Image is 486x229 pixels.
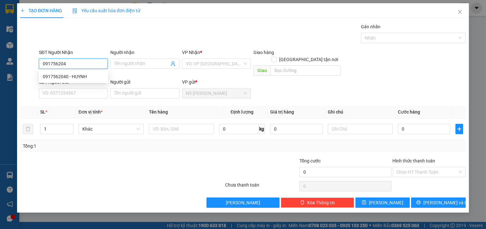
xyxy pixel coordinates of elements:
[186,88,247,98] span: N5 Phan Rang
[270,109,294,114] span: Giá trị hàng
[456,126,463,132] span: plus
[39,49,108,56] div: SĐT Người Nhận
[362,200,366,205] span: save
[70,8,85,23] img: logo.jpg
[398,109,420,114] span: Cước hàng
[39,71,108,82] div: 0917562040 - HUYNH
[451,3,469,21] button: Close
[457,9,463,14] span: close
[8,41,28,72] b: Xe Đăng Nhân
[40,9,64,40] b: Gửi khách hàng
[270,124,323,134] input: 0
[110,78,179,86] div: Người gửi
[231,109,253,114] span: Định lượng
[253,50,274,55] span: Giao hàng
[259,124,265,134] span: kg
[206,197,280,208] button: [PERSON_NAME]
[82,124,140,134] span: Khác
[281,197,354,208] button: deleteXóa Thông tin
[300,200,305,205] span: delete
[393,158,436,163] label: Hình thức thanh toán
[277,56,341,63] span: [GEOGRAPHIC_DATA] tận nơi
[355,197,410,208] button: save[PERSON_NAME]
[149,109,168,114] span: Tên hàng
[78,109,103,114] span: Đơn vị tính
[54,24,88,30] b: [DOMAIN_NAME]
[110,49,179,56] div: Người nhận
[40,109,45,114] span: SL
[225,181,299,193] div: Chưa thanh toán
[325,106,396,118] th: Ghi chú
[20,8,25,13] span: plus
[149,124,214,134] input: VD: Bàn, Ghế
[182,78,251,86] div: VP gửi
[54,31,88,39] li: (c) 2017
[361,24,381,29] label: Gán nhãn
[423,199,468,206] span: [PERSON_NAME] và In
[72,8,78,14] img: icon
[455,124,463,134] button: plus
[226,199,260,206] span: [PERSON_NAME]
[72,8,140,13] span: Yêu cầu xuất hóa đơn điện tử
[43,73,104,80] div: 0917562040 - HUYNH
[23,124,33,134] button: delete
[271,65,340,76] input: Dọc đường
[328,124,393,134] input: Ghi Chú
[20,8,62,13] span: TẠO ĐƠN HÀNG
[369,199,403,206] span: [PERSON_NAME]
[307,199,335,206] span: Xóa Thông tin
[23,142,188,150] div: Tổng: 1
[299,158,321,163] span: Tổng cước
[411,197,466,208] button: printer[PERSON_NAME] và In
[416,200,421,205] span: printer
[253,65,271,76] span: Giao
[182,50,200,55] span: VP Nhận
[170,61,176,66] span: user-add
